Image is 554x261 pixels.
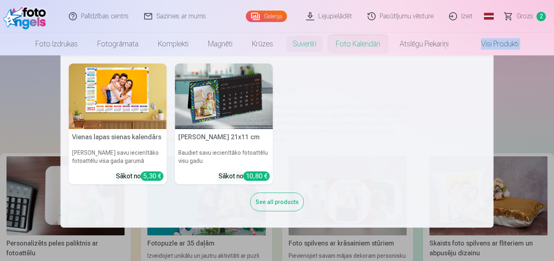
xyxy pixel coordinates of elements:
h6: Baudiet savu iecienītāko fotoattēlu visu gadu [175,145,273,168]
h5: [PERSON_NAME] 21x11 cm [175,129,273,145]
span: Grozs [517,11,533,21]
a: Foto kalendāri [326,33,390,55]
h6: [PERSON_NAME] savu iecienītāko fotoattēlu visa gada garumā [69,145,167,168]
a: Foto izdrukas [26,33,88,55]
img: Vienas lapas sienas kalendārs [69,64,167,129]
div: 10,80 € [243,171,270,181]
a: Atslēgu piekariņi [390,33,458,55]
div: See all products [250,193,304,211]
a: Vienas lapas sienas kalendārsVienas lapas sienas kalendārs[PERSON_NAME] savu iecienītāko fotoattē... [69,64,167,184]
a: Fotogrāmata [88,33,148,55]
span: 2 [536,12,546,21]
a: Suvenīri [283,33,326,55]
img: /fa1 [3,3,50,29]
a: Galerija [246,11,287,22]
a: Krūzes [242,33,283,55]
a: Magnēti [198,33,242,55]
img: Galda kalendārs 21x11 cm [175,64,273,129]
div: Sākot no [116,171,164,181]
h5: Vienas lapas sienas kalendārs [69,129,167,145]
a: Visi produkti [458,33,528,55]
a: Galda kalendārs 21x11 cm[PERSON_NAME] 21x11 cmBaudiet savu iecienītāko fotoattēlu visu gaduSākot ... [175,64,273,184]
a: Komplekti [148,33,198,55]
a: See all products [250,197,304,206]
div: Sākot no [219,171,270,181]
div: 5,30 € [141,171,164,181]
